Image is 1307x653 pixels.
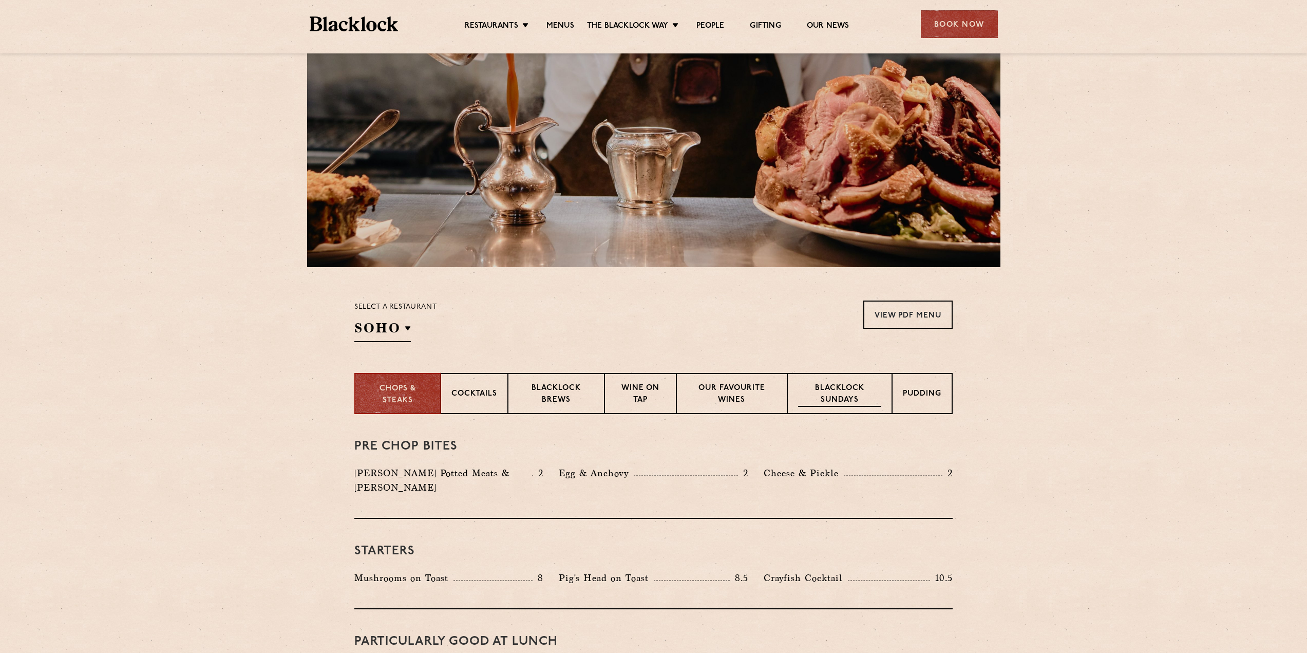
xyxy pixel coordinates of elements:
p: Pig's Head on Toast [559,571,654,585]
a: View PDF Menu [863,301,953,329]
p: Blacklock Brews [519,383,594,407]
a: Our News [807,21,849,32]
p: Egg & Anchovy [559,466,634,480]
p: Pudding [903,388,941,401]
p: 10.5 [930,571,953,585]
p: 2 [738,467,748,480]
img: BL_Textured_Logo-footer-cropped.svg [310,16,399,31]
p: 2 [942,467,953,480]
a: Menus [546,21,574,32]
p: 8 [533,571,543,585]
p: Select a restaurant [354,301,437,314]
p: [PERSON_NAME] Potted Meats & [PERSON_NAME] [354,466,532,495]
p: Our favourite wines [687,383,776,407]
a: The Blacklock Way [587,21,668,32]
p: Mushrooms on Toast [354,571,453,585]
p: Blacklock Sundays [798,383,881,407]
p: Chops & Steaks [366,383,430,406]
p: Crayfish Cocktail [764,571,848,585]
div: Book Now [921,10,998,38]
a: Gifting [750,21,781,32]
h3: PARTICULARLY GOOD AT LUNCH [354,635,953,648]
p: 8.5 [730,571,748,585]
p: Cheese & Pickle [764,466,844,480]
p: 2 [533,467,543,480]
h3: Starters [354,545,953,558]
a: Restaurants [465,21,518,32]
a: People [696,21,724,32]
h3: Pre Chop Bites [354,440,953,453]
p: Cocktails [451,388,497,401]
h2: SOHO [354,319,411,342]
p: Wine on Tap [615,383,666,407]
